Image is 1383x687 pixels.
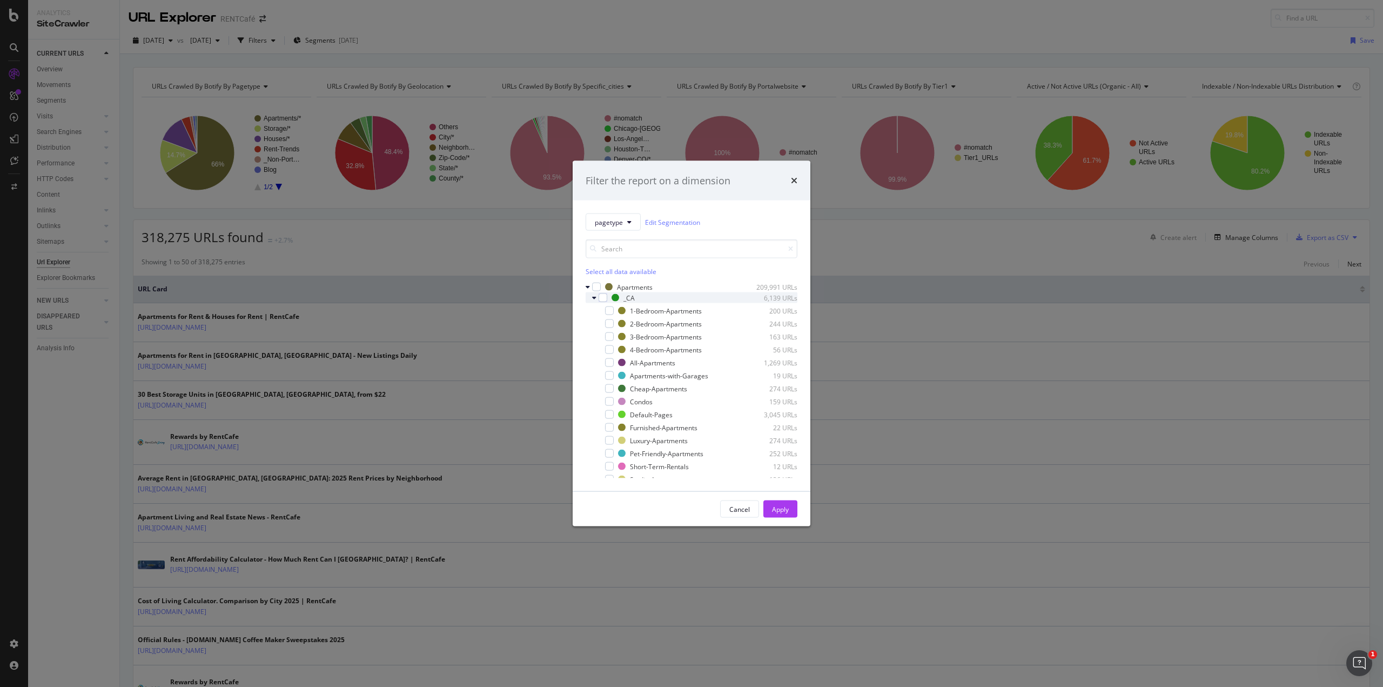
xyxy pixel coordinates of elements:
[630,410,673,419] div: Default-Pages
[630,345,702,354] div: 4-Bedroom-Apartments
[729,504,750,513] div: Cancel
[744,332,797,341] div: 163 URLs
[744,423,797,432] div: 22 URLs
[630,449,703,458] div: Pet-Friendly-Apartments
[744,462,797,471] div: 12 URLs
[744,410,797,419] div: 3,045 URLs
[645,216,700,228] a: Edit Segmentation
[630,319,702,328] div: 2-Bedroom-Apartments
[617,282,653,291] div: Apartments
[744,449,797,458] div: 252 URLs
[744,345,797,354] div: 56 URLs
[772,504,789,513] div: Apply
[1346,650,1372,676] iframe: Intercom live chat
[623,293,635,302] div: _CA
[763,501,797,518] button: Apply
[744,436,797,445] div: 274 URLs
[744,397,797,406] div: 159 URLs
[630,436,688,445] div: Luxury-Apartments
[630,475,687,484] div: Studio-Apartments
[630,423,697,432] div: Furnished-Apartments
[744,282,797,291] div: 209,991 URLs
[595,217,623,226] span: pagetype
[744,384,797,393] div: 274 URLs
[586,267,797,276] div: Select all data available
[744,475,797,484] div: 136 URLs
[630,462,689,471] div: Short-Term-Rentals
[1368,650,1377,659] span: 1
[630,384,687,393] div: Cheap-Apartments
[791,174,797,188] div: times
[630,332,702,341] div: 3-Bedroom-Apartments
[630,306,702,315] div: 1-Bedroom-Apartments
[744,371,797,380] div: 19 URLs
[630,358,675,367] div: All-Apartments
[586,239,797,258] input: Search
[744,293,797,302] div: 6,139 URLs
[630,371,708,380] div: Apartments-with-Garages
[630,397,653,406] div: Condos
[573,161,810,526] div: modal
[744,319,797,328] div: 244 URLs
[586,174,730,188] div: Filter the report on a dimension
[586,214,641,231] button: pagetype
[744,306,797,315] div: 200 URLs
[744,358,797,367] div: 1,269 URLs
[720,501,759,518] button: Cancel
